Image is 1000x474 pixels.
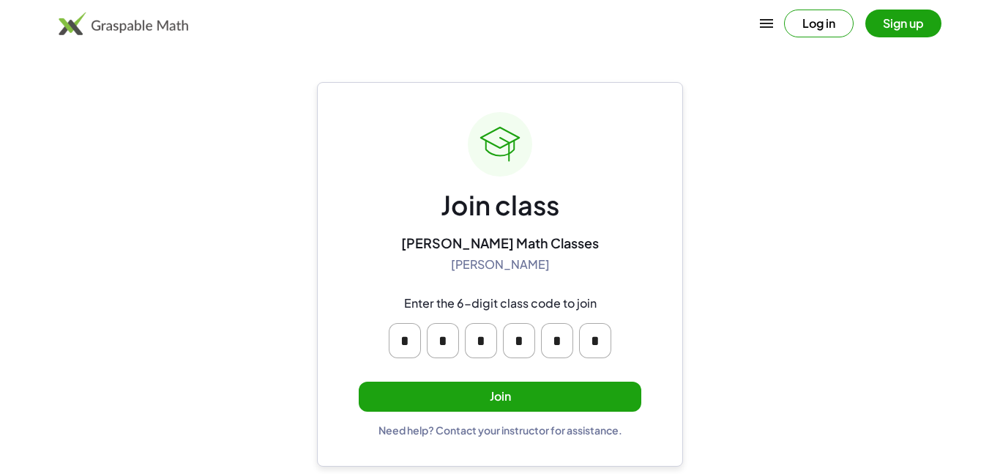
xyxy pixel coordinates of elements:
input: Please enter OTP character 1 [389,323,421,358]
input: Please enter OTP character 6 [579,323,611,358]
div: Join class [441,188,559,223]
input: Please enter OTP character 4 [503,323,535,358]
div: [PERSON_NAME] Math Classes [401,234,599,251]
div: Need help? Contact your instructor for assistance. [378,423,622,437]
button: Sign up [865,10,941,37]
div: [PERSON_NAME] [451,257,550,273]
input: Please enter OTP character 5 [541,323,573,358]
button: Join [359,382,641,412]
input: Please enter OTP character 2 [427,323,459,358]
div: Enter the 6-digit class code to join [404,296,597,311]
button: Log in [784,10,854,37]
input: Please enter OTP character 3 [465,323,497,358]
